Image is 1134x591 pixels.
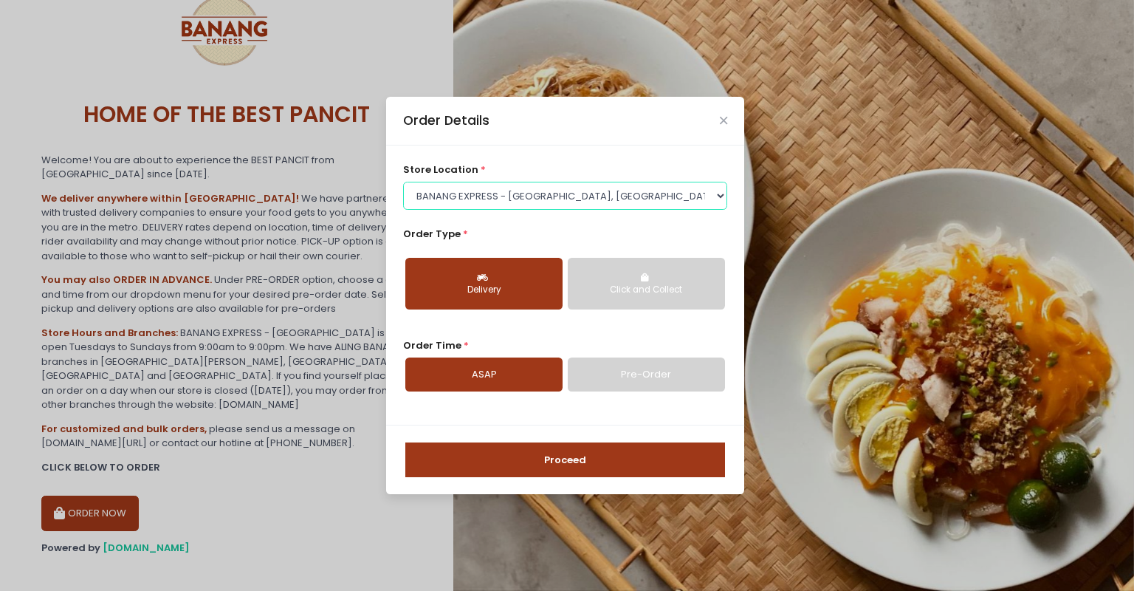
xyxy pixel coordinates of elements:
[403,227,461,241] span: Order Type
[403,111,489,130] div: Order Details
[720,117,727,124] button: Close
[405,258,563,310] button: Delivery
[568,258,725,310] button: Click and Collect
[405,358,563,392] a: ASAP
[405,443,725,478] button: Proceed
[578,284,715,297] div: Click and Collect
[568,358,725,392] a: Pre-Order
[403,163,478,177] span: store location
[403,338,461,352] span: Order Time
[416,284,552,297] div: Delivery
